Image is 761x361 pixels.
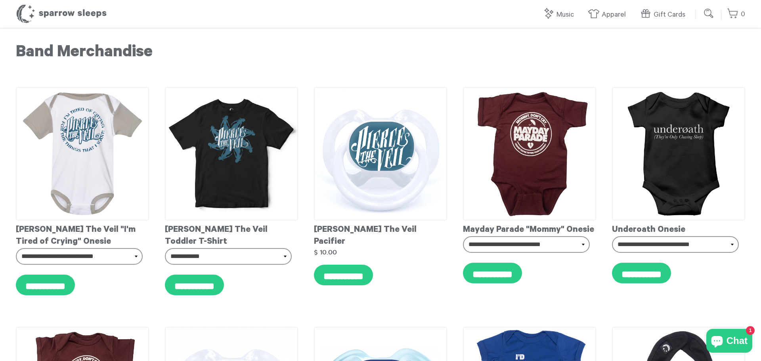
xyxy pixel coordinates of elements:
[588,6,630,23] a: Apparel
[314,220,447,248] div: [PERSON_NAME] The Veil Pacifier
[314,249,337,256] strong: $ 10.00
[727,6,745,23] a: 0
[704,329,755,355] inbox-online-store-chat: Shopify online store chat
[463,220,596,236] div: Mayday Parade "Mommy" Onesie
[543,6,578,23] a: Music
[16,4,107,24] h1: Sparrow Sleeps
[640,6,689,23] a: Gift Cards
[16,44,745,63] h1: Band Merchandise
[165,87,298,220] img: PierceTheVeilToddlerT-shirt_grande.jpg
[314,87,447,220] img: PierceTheVeilPacifier_grande.jpg
[463,87,596,220] img: Mayday_Parade_-_Mommy_Onesie_grande.png
[165,220,298,248] div: [PERSON_NAME] The Veil Toddler T-Shirt
[701,6,717,21] input: Submit
[16,87,149,220] img: PierceTheVeild-Onesie-I_mtiredofCrying_grande.jpg
[16,220,149,248] div: [PERSON_NAME] The Veil "I'm Tired of Crying" Onesie
[612,220,745,236] div: Underoath Onesie
[612,87,745,220] img: UnderoathOnesie_grande.png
